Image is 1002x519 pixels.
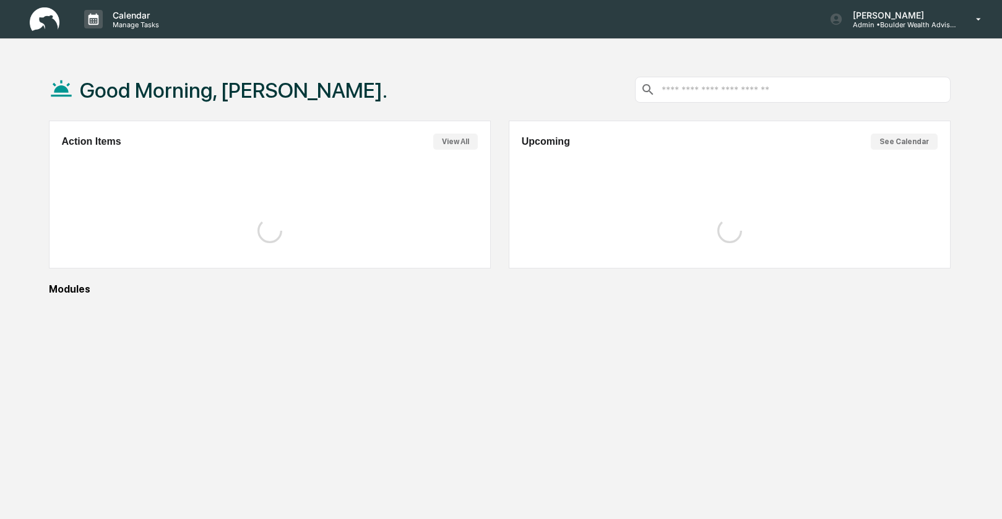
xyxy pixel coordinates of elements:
p: Manage Tasks [103,20,165,29]
button: View All [433,134,478,150]
button: See Calendar [871,134,938,150]
p: [PERSON_NAME] [843,10,958,20]
p: Admin • Boulder Wealth Advisors [843,20,958,29]
h1: Good Morning, [PERSON_NAME]. [80,78,387,103]
h2: Upcoming [522,136,570,147]
div: Modules [49,283,951,295]
img: logo [30,7,59,32]
h2: Action Items [62,136,121,147]
p: Calendar [103,10,165,20]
